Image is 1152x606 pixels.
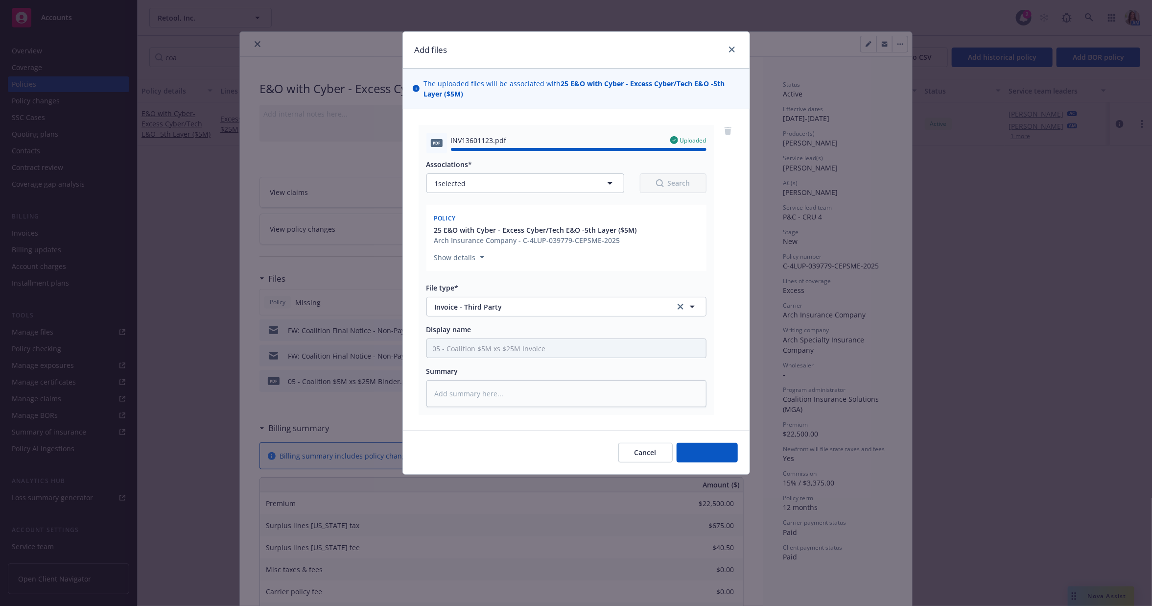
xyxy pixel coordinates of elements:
span: Display name [426,325,471,334]
a: clear selection [675,301,686,313]
input: Add display name here... [427,339,706,358]
span: Invoice - Third Party [435,302,661,312]
span: File type* [426,283,459,292]
span: Summary [426,366,458,376]
button: Invoice - Third Partyclear selection [426,297,706,316]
